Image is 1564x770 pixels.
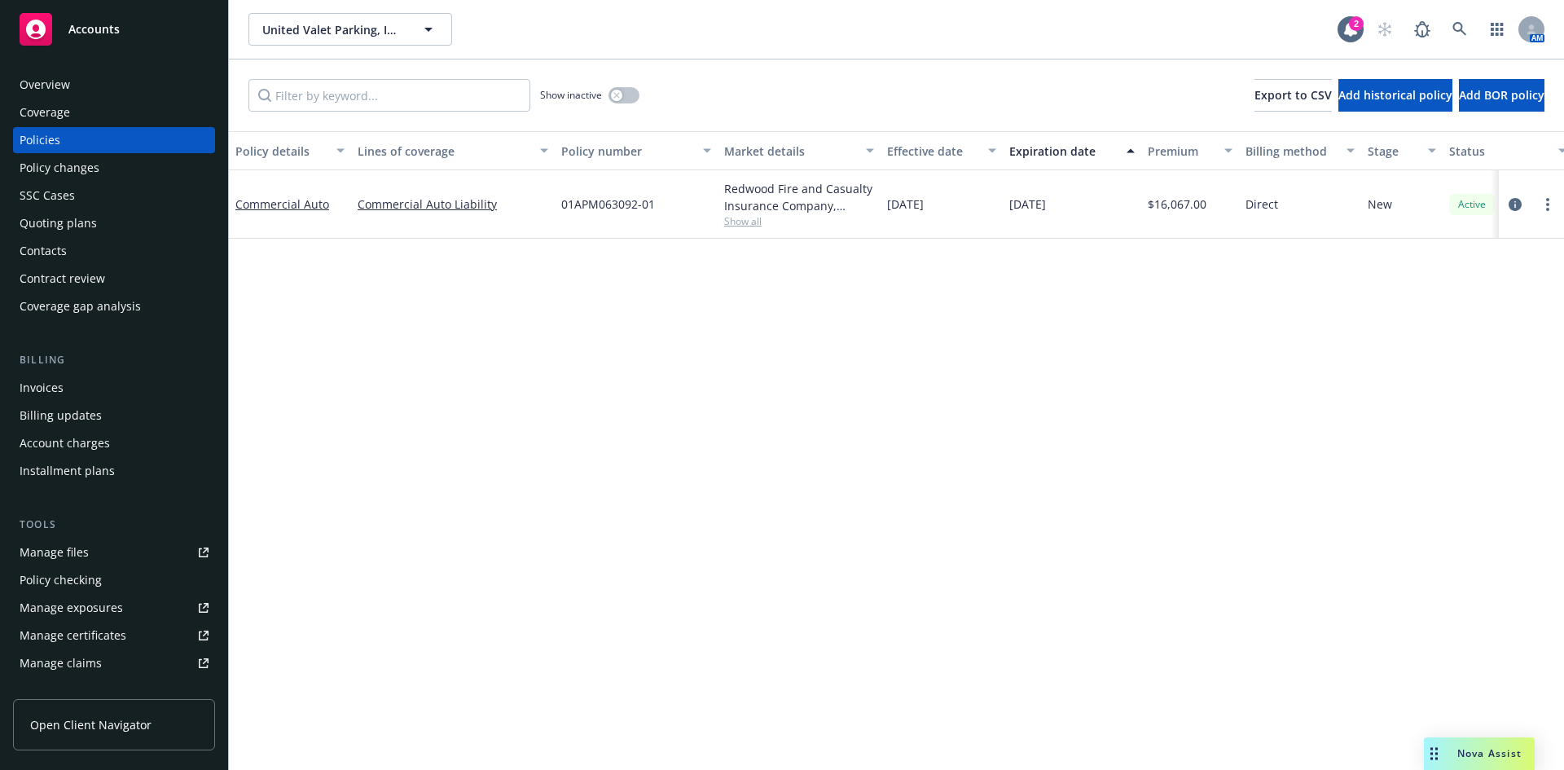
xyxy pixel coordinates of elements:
[1245,143,1337,160] div: Billing method
[1456,197,1488,212] span: Active
[20,293,141,319] div: Coverage gap analysis
[13,375,215,401] a: Invoices
[358,196,548,213] a: Commercial Auto Liability
[20,595,123,621] div: Manage exposures
[20,72,70,98] div: Overview
[13,293,215,319] a: Coverage gap analysis
[724,143,856,160] div: Market details
[1009,196,1046,213] span: [DATE]
[1368,196,1392,213] span: New
[1239,131,1361,170] button: Billing method
[13,155,215,181] a: Policy changes
[13,458,215,484] a: Installment plans
[235,143,327,160] div: Policy details
[1338,87,1452,103] span: Add historical policy
[1254,79,1332,112] button: Export to CSV
[881,131,1003,170] button: Effective date
[20,567,102,593] div: Policy checking
[887,143,978,160] div: Effective date
[13,72,215,98] a: Overview
[358,143,530,160] div: Lines of coverage
[20,238,67,264] div: Contacts
[20,375,64,401] div: Invoices
[724,214,874,228] span: Show all
[13,266,215,292] a: Contract review
[13,183,215,209] a: SSC Cases
[718,131,881,170] button: Market details
[887,196,924,213] span: [DATE]
[1338,79,1452,112] button: Add historical policy
[20,458,115,484] div: Installment plans
[1538,195,1557,214] a: more
[1457,746,1522,760] span: Nova Assist
[248,79,530,112] input: Filter by keyword...
[1443,13,1476,46] a: Search
[1141,131,1239,170] button: Premium
[13,210,215,236] a: Quoting plans
[540,88,602,102] span: Show inactive
[13,623,215,649] a: Manage certificates
[20,403,102,429] div: Billing updates
[13,678,215,704] a: Manage BORs
[1245,196,1278,213] span: Direct
[20,650,102,676] div: Manage claims
[1009,143,1117,160] div: Expiration date
[1459,79,1544,112] button: Add BOR policy
[20,623,126,649] div: Manage certificates
[1254,87,1332,103] span: Export to CSV
[724,180,874,214] div: Redwood Fire and Casualty Insurance Company, Berkshire Hathaway Homestate Companies (BHHC)
[13,238,215,264] a: Contacts
[13,99,215,125] a: Coverage
[555,131,718,170] button: Policy number
[1361,131,1443,170] button: Stage
[20,155,99,181] div: Policy changes
[13,7,215,52] a: Accounts
[13,352,215,368] div: Billing
[20,183,75,209] div: SSC Cases
[13,567,215,593] a: Policy checking
[13,650,215,676] a: Manage claims
[20,99,70,125] div: Coverage
[1424,737,1535,770] button: Nova Assist
[20,127,60,153] div: Policies
[13,517,215,533] div: Tools
[248,13,452,46] button: United Valet Parking, Inc.
[13,127,215,153] a: Policies
[1148,196,1206,213] span: $16,067.00
[262,21,403,38] span: United Valet Parking, Inc.
[561,196,655,213] span: 01APM063092-01
[13,539,215,565] a: Manage files
[1424,737,1444,770] div: Drag to move
[235,196,329,212] a: Commercial Auto
[1449,143,1549,160] div: Status
[1459,87,1544,103] span: Add BOR policy
[561,143,693,160] div: Policy number
[20,678,96,704] div: Manage BORs
[13,595,215,621] a: Manage exposures
[1148,143,1215,160] div: Premium
[351,131,555,170] button: Lines of coverage
[1406,13,1439,46] a: Report a Bug
[20,266,105,292] div: Contract review
[1003,131,1141,170] button: Expiration date
[1368,13,1401,46] a: Start snowing
[68,23,120,36] span: Accounts
[13,430,215,456] a: Account charges
[1481,13,1513,46] a: Switch app
[20,210,97,236] div: Quoting plans
[20,539,89,565] div: Manage files
[20,430,110,456] div: Account charges
[13,403,215,429] a: Billing updates
[1368,143,1418,160] div: Stage
[1505,195,1525,214] a: circleInformation
[1349,16,1364,31] div: 2
[30,716,152,733] span: Open Client Navigator
[229,131,351,170] button: Policy details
